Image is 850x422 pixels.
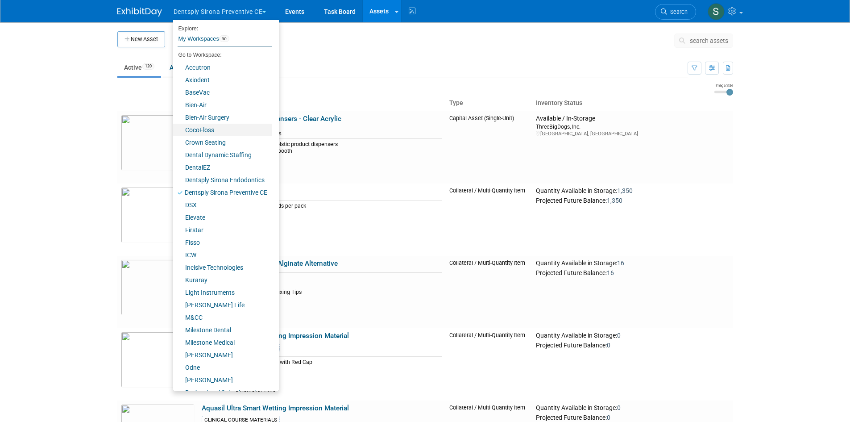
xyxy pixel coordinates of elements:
a: My Workspaces30 [178,31,272,46]
button: search assets [674,33,733,48]
a: Axiodent [173,74,272,86]
span: 1,350 [607,197,622,204]
img: Samantha Meyers [708,3,725,20]
div: 7 Clear acrylic/plstic product dispensers Used with their booth [240,141,443,155]
a: ICW [173,249,272,261]
div: Quantity Available in Storage: [536,187,729,195]
div: ThreeBigDogs, Inc. [536,123,729,130]
th: Asset [198,96,446,111]
span: 16 [617,259,624,267]
a: Active120 [117,59,161,76]
a: Professional Sales Associates [173,386,272,399]
td: Capital Asset (Single-Unit) [446,111,532,184]
span: 16 [607,269,614,276]
a: Milestone Medical [173,336,272,349]
span: 120 [142,63,154,70]
a: Light Instruments [173,286,272,299]
a: Bien-Air Surgery [173,111,272,124]
span: search assets [690,37,728,44]
div: Image Size [714,83,733,88]
div: Projected Future Balance: [536,412,729,422]
div: Available / In-Storage [536,115,729,123]
a: Odne [173,361,272,374]
a: CocoFloss [173,124,272,136]
div: Projected Future Balance: [536,267,729,277]
a: BaseVac [173,86,272,99]
div: 2 alcohol prep pads per pack [236,203,443,209]
a: Incisive Technologies [173,261,272,274]
a: Milestone Dental [173,324,272,336]
a: [PERSON_NAME] [173,374,272,386]
div: Fast Set 50ml Used with Blue Mixing Tips Working Time 1 Setting Time 3 [236,275,443,309]
span: 1,350 [617,187,633,194]
div: Quantity Available in Storage: [536,259,729,267]
a: DSX [173,199,272,211]
span: 0 [607,414,610,421]
a: Dental Dynamic Staffing [173,149,272,161]
a: Bien-Air [173,99,272,111]
a: Firstar [173,224,272,236]
div: Projected Future Balance: [536,340,729,350]
td: Booth Materials [237,128,443,139]
a: Archived20 [163,59,211,76]
a: Kuraray [173,274,272,286]
td: Collateral / Multi-Quantity Item [446,256,532,328]
a: Aquasil Ultra Smart Wetting Impression Material [202,404,349,412]
div: [GEOGRAPHIC_DATA], [GEOGRAPHIC_DATA] [536,130,729,137]
a: Fisso [173,236,272,249]
a: [PERSON_NAME] [173,349,272,361]
a: Elevate [173,211,272,224]
a: Accutron [173,61,272,74]
div: Projected Future Balance: [536,195,729,205]
div: Quantity Available in Storage: [536,332,729,340]
span: Search [667,8,688,15]
a: M&CC [173,311,272,324]
li: Go to Workspace: [173,49,272,61]
td: Collateral / Multi-Quantity Item [446,184,532,256]
a: DentalEZ [173,161,272,174]
img: ExhibitDay [117,8,162,17]
button: New Asset [117,31,165,47]
span: 30 [219,35,229,42]
a: Dentsply Sirona Endodontics [173,174,272,186]
div: Fat Double Barrel with Red Cap 50ml LV Fast Set 035 Work Time 3 Removal Time [236,359,443,393]
li: Explore: [173,23,272,31]
a: Search [655,4,696,20]
span: 0 [617,404,621,411]
div: Quantity Available in Storage: [536,404,729,412]
a: Crown Seating [173,136,272,149]
th: Type [446,96,532,111]
a: [PERSON_NAME] Life [173,299,272,311]
span: 0 [607,342,610,349]
td: Collateral / Multi-Quantity Item [446,328,532,401]
a: Dentsply Sirona Preventive CE [173,186,272,199]
span: 0 [617,332,621,339]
